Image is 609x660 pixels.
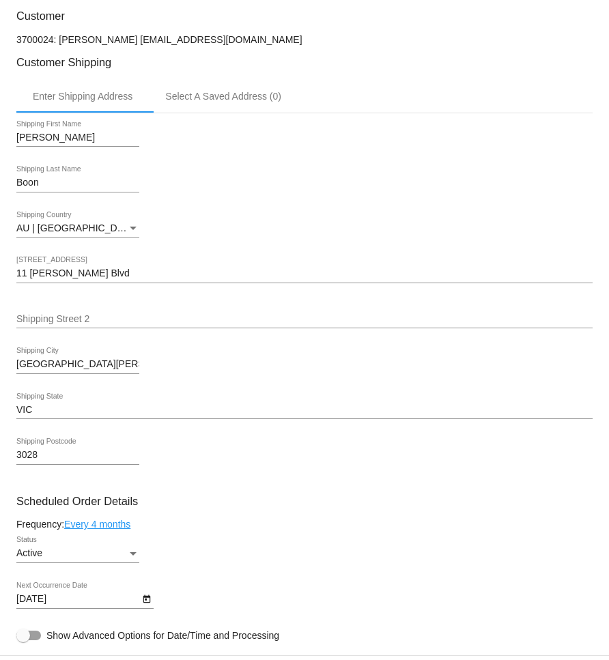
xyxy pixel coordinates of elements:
input: Shipping Last Name [16,177,139,188]
h3: Scheduled Order Details [16,495,593,508]
h3: Customer [16,10,593,23]
div: Frequency: [16,519,593,530]
input: Shipping Street 2 [16,314,593,325]
span: Active [16,547,42,558]
p: 3700024: [PERSON_NAME] [EMAIL_ADDRESS][DOMAIN_NAME] [16,34,593,45]
input: Next Occurrence Date [16,594,139,605]
input: Shipping State [16,405,593,416]
mat-select: Status [16,548,139,559]
input: Shipping City [16,359,139,370]
div: Select A Saved Address (0) [165,91,281,102]
mat-select: Shipping Country [16,223,139,234]
span: Show Advanced Options for Date/Time and Processing [46,629,279,642]
input: Shipping Street 1 [16,268,593,279]
a: Every 4 months [64,519,130,530]
input: Shipping Postcode [16,450,139,461]
div: Enter Shipping Address [33,91,132,102]
input: Shipping First Name [16,132,139,143]
h3: Customer Shipping [16,56,593,69]
button: Open calendar [139,591,154,605]
span: AU | [GEOGRAPHIC_DATA] [16,223,137,233]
